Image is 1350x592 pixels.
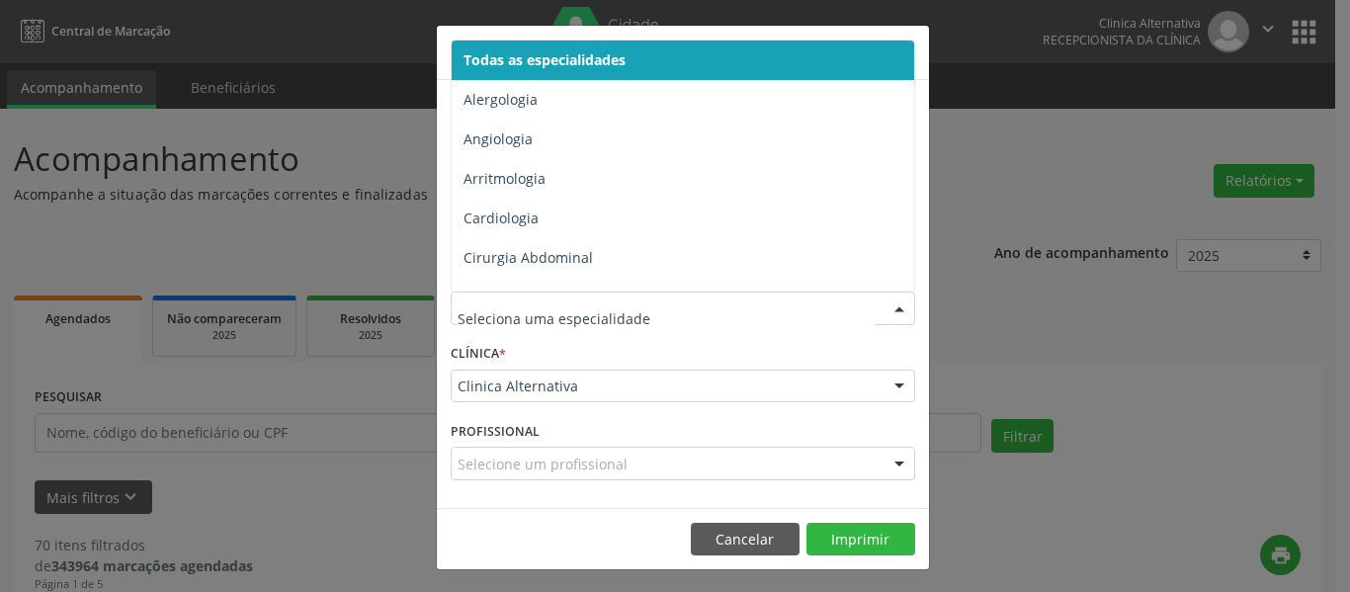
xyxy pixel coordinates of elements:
span: Todas as especialidades [464,50,626,69]
button: Cancelar [691,523,800,556]
h5: Relatório de agendamentos [451,40,677,65]
span: Selecione um profissional [458,454,628,474]
input: Seleciona uma especialidade [458,298,875,338]
span: Angiologia [464,129,533,148]
span: Cirurgia Bariatrica [464,288,585,306]
label: CLÍNICA [451,339,506,370]
button: Close [889,26,929,74]
span: Alergologia [464,90,538,109]
span: Arritmologia [464,169,546,188]
span: Cirurgia Abdominal [464,248,593,267]
span: Clinica Alternativa [458,377,875,396]
button: Imprimir [806,523,915,556]
label: PROFISSIONAL [451,416,540,447]
span: Cardiologia [464,209,539,227]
